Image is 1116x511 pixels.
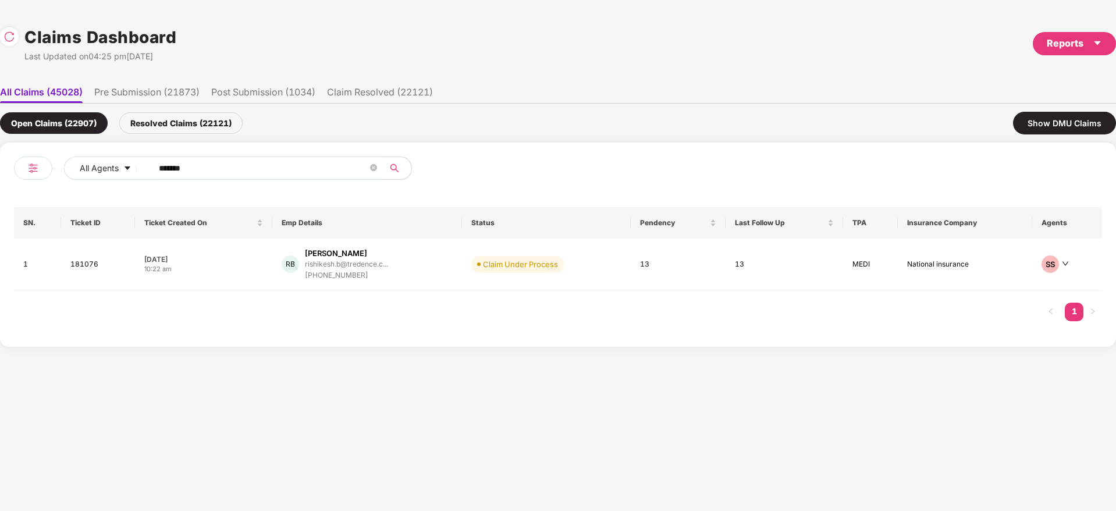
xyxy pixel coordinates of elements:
[64,157,157,180] button: All Agentscaret-down
[1047,36,1102,51] div: Reports
[14,207,61,239] th: SN.
[1042,303,1060,321] button: left
[327,86,433,103] li: Claim Resolved (22121)
[3,31,15,42] img: svg+xml;base64,PHN2ZyBpZD0iUmVsb2FkLTMyeDMyIiB4bWxucz0iaHR0cDovL3d3dy53My5vcmcvMjAwMC9zdmciIHdpZH...
[26,161,40,175] img: svg+xml;base64,PHN2ZyB4bWxucz0iaHR0cDovL3d3dy53My5vcmcvMjAwMC9zdmciIHdpZHRoPSIyNCIgaGVpZ2h0PSIyNC...
[1089,308,1096,315] span: right
[61,207,136,239] th: Ticket ID
[726,207,843,239] th: Last Follow Up
[735,218,825,228] span: Last Follow Up
[1065,303,1083,320] a: 1
[272,207,463,239] th: Emp Details
[483,258,558,270] div: Claim Under Process
[305,270,388,281] div: [PHONE_NUMBER]
[631,239,726,291] td: 13
[1083,303,1102,321] li: Next Page
[1032,207,1102,239] th: Agents
[123,164,131,173] span: caret-down
[370,164,377,171] span: close-circle
[898,207,1032,239] th: Insurance Company
[305,248,367,259] div: [PERSON_NAME]
[144,254,262,264] div: [DATE]
[640,218,708,228] span: Pendency
[898,239,1032,291] td: National insurance
[80,162,119,175] span: All Agents
[1062,260,1069,267] span: down
[843,239,898,291] td: MEDI
[135,207,272,239] th: Ticket Created On
[370,163,377,174] span: close-circle
[14,239,61,291] td: 1
[24,50,176,63] div: Last Updated on 04:25 pm[DATE]
[1013,112,1116,134] div: Show DMU Claims
[282,255,299,273] div: RB
[119,112,243,134] div: Resolved Claims (22121)
[631,207,726,239] th: Pendency
[211,86,315,103] li: Post Submission (1034)
[1042,303,1060,321] li: Previous Page
[1093,38,1102,48] span: caret-down
[1065,303,1083,321] li: 1
[24,24,176,50] h1: Claims Dashboard
[61,239,136,291] td: 181076
[462,207,631,239] th: Status
[305,260,388,268] div: rishikesh.b@tredence.c...
[843,207,898,239] th: TPA
[383,164,406,173] span: search
[94,86,200,103] li: Pre Submission (21873)
[1047,308,1054,315] span: left
[144,218,254,228] span: Ticket Created On
[1042,255,1059,273] div: SS
[1083,303,1102,321] button: right
[144,264,262,274] div: 10:22 am
[726,239,843,291] td: 13
[383,157,412,180] button: search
